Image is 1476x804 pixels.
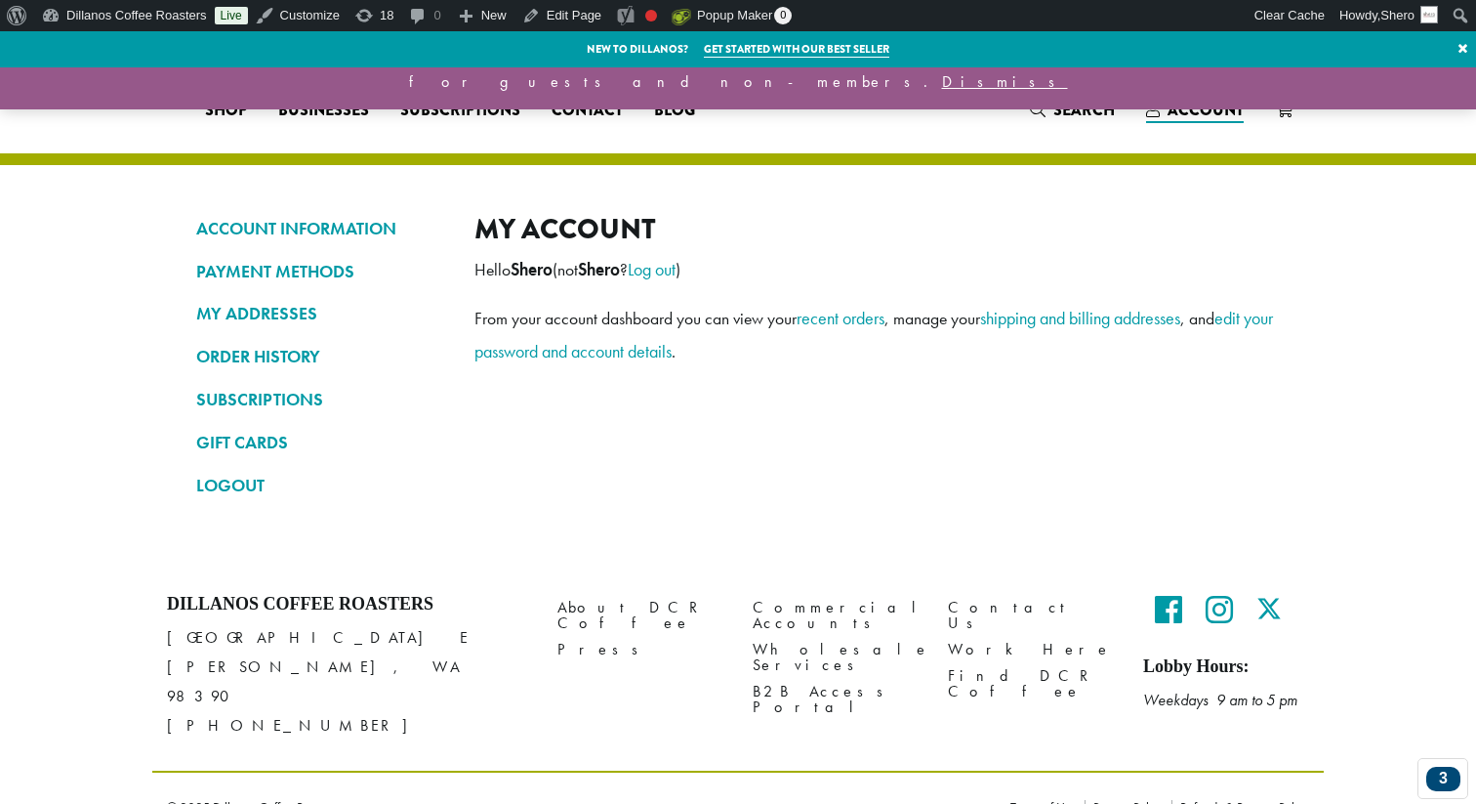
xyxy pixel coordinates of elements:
a: Work Here [948,637,1114,663]
a: recent orders [797,307,884,329]
nav: Account pages [196,212,445,518]
span: Search [1053,99,1115,121]
em: Weekdays 9 am to 5 pm [1143,690,1297,710]
p: From your account dashboard you can view your , manage your , and . [474,302,1280,368]
span: Blog [654,99,695,123]
a: Shop [189,95,263,126]
a: Get started with our best seller [704,41,889,58]
a: Search [1014,94,1130,126]
a: Press [557,637,723,663]
a: PAYMENT METHODS [196,255,445,288]
a: shipping and billing addresses [980,307,1180,329]
span: Shero [1380,8,1414,22]
a: ORDER HISTORY [196,340,445,373]
span: 0 [774,7,792,24]
a: Wholesale Services [753,637,919,679]
a: GIFT CARDS [196,426,445,459]
a: SUBSCRIPTIONS [196,383,445,416]
a: Dismiss [942,71,1068,92]
strong: Shero [511,259,553,280]
h5: Lobby Hours: [1143,656,1309,678]
a: Contact Us [948,594,1114,636]
span: Businesses [278,99,369,123]
div: Focus keyphrase not set [645,10,657,21]
a: Commercial Accounts [753,594,919,636]
p: [GEOGRAPHIC_DATA] E [PERSON_NAME], WA 98390 [PHONE_NUMBER] [167,623,528,741]
a: LOGOUT [196,469,445,502]
h2: My account [474,212,1280,246]
a: B2B Access Portal [753,679,919,721]
strong: Shero [578,259,620,280]
a: About DCR Coffee [557,594,723,636]
a: Live [215,7,248,24]
span: Shop [205,99,247,123]
a: MY ADDRESSES [196,297,445,330]
span: Contact [552,99,623,123]
span: Account [1168,99,1244,121]
h4: Dillanos Coffee Roasters [167,594,528,615]
a: Log out [628,258,676,280]
a: ACCOUNT INFORMATION [196,212,445,245]
p: Hello (not ? ) [474,253,1280,286]
a: Find DCR Coffee [948,663,1114,705]
span: Subscriptions [400,99,520,123]
a: × [1450,31,1476,66]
